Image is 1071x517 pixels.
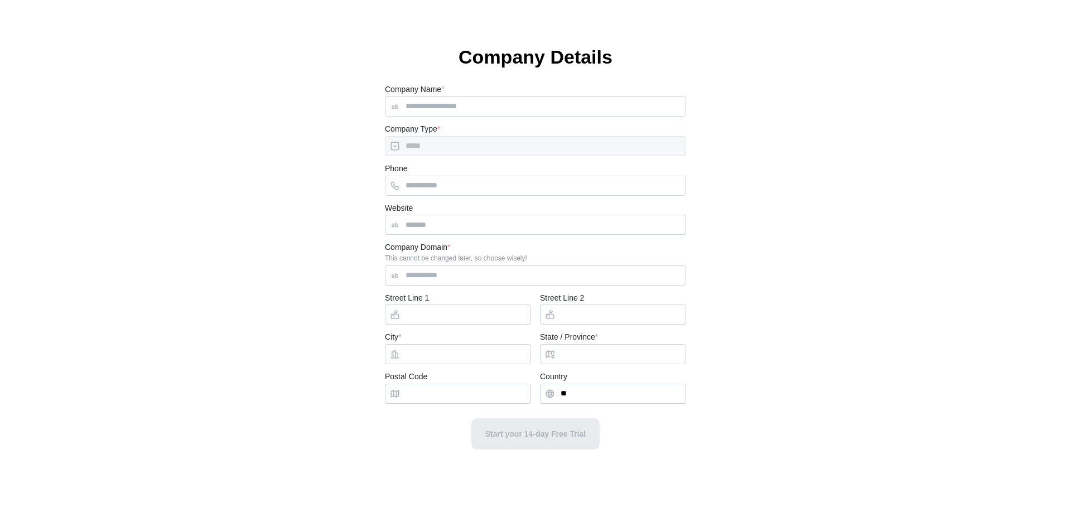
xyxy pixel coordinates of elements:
[385,292,429,305] label: Street Line 1
[385,331,402,344] label: City
[540,331,598,344] label: State / Province
[540,371,567,383] label: Country
[385,84,445,96] label: Company Name
[385,241,451,254] label: Company Domain
[540,292,584,305] label: Street Line 2
[385,254,686,262] div: This cannot be changed later, so choose wisely!
[385,202,413,215] label: Website
[385,371,427,383] label: Postal Code
[385,163,407,175] label: Phone
[385,45,686,69] h1: Company Details
[385,123,440,136] label: Company Type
